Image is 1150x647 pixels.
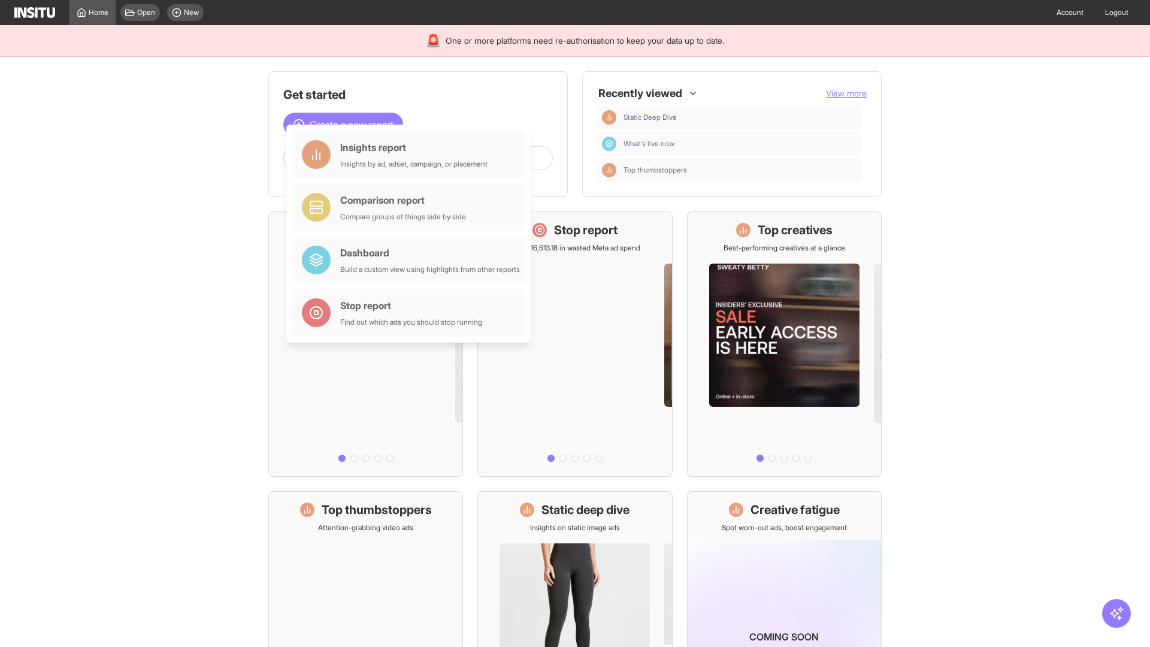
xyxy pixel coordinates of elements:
[826,87,867,99] button: View more
[624,139,674,149] span: What's live now
[340,246,520,260] div: Dashboard
[624,113,677,122] span: Static Deep Dive
[826,88,867,98] span: View more
[624,113,857,122] span: Static Deep Dive
[541,501,630,518] h1: Static deep dive
[687,211,882,477] a: Top creativesBest-performing creatives at a glance
[602,163,616,177] div: Insights
[554,222,618,238] h1: Stop report
[340,193,466,207] div: Comparison report
[283,86,553,103] h1: Get started
[624,165,687,175] span: Top thumbstoppers
[340,212,466,222] div: Compare groups of things side by side
[530,523,620,533] p: Insights on static image ads
[89,8,108,17] span: Home
[268,211,463,477] a: What's live nowSee all active ads instantly
[340,318,482,327] div: Find out which ads you should stop running
[310,117,394,132] span: Create a new report
[283,113,403,137] button: Create a new report
[318,523,413,533] p: Attention-grabbing video ads
[724,243,845,253] p: Best-performing creatives at a glance
[322,501,432,518] h1: Top thumbstoppers
[184,8,199,17] span: New
[426,32,441,49] div: 🚨
[624,165,857,175] span: Top thumbstoppers
[758,222,833,238] h1: Top creatives
[602,137,616,151] div: Dashboard
[340,159,488,169] div: Insights by ad, adset, campaign, or placement
[477,211,672,477] a: Stop reportSave £16,613.18 in wasted Meta ad spend
[446,35,724,47] span: One or more platforms need re-authorisation to keep your data up to date.
[340,298,482,313] div: Stop report
[340,140,488,155] div: Insights report
[509,243,640,253] p: Save £16,613.18 in wasted Meta ad spend
[624,139,857,149] span: What's live now
[14,7,55,18] img: Logo
[602,110,616,125] div: Insights
[340,265,520,274] div: Build a custom view using highlights from other reports
[137,8,155,17] span: Open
